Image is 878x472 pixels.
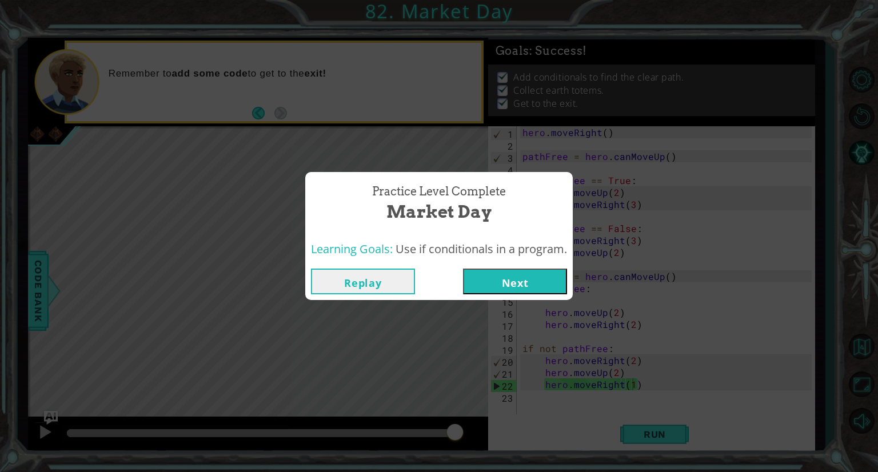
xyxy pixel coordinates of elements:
[463,269,567,294] button: Next
[372,183,506,200] span: Practice Level Complete
[396,241,567,257] span: Use if conditionals in a program.
[311,269,415,294] button: Replay
[386,199,492,224] span: Market Day
[311,241,393,257] span: Learning Goals:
